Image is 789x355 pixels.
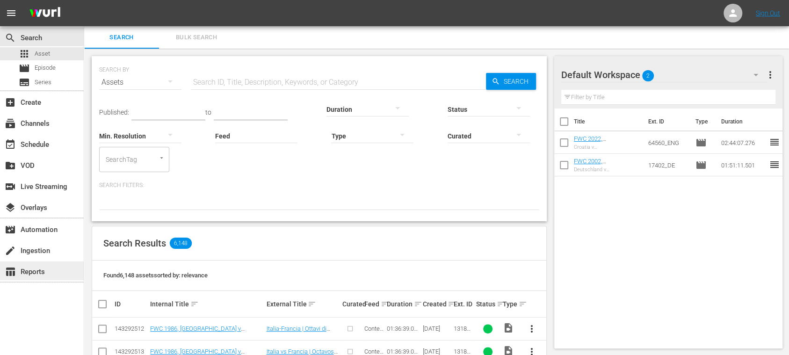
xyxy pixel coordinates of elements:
td: 02:44:07.276 [717,131,768,154]
span: Search [90,32,153,43]
span: Content [364,325,384,339]
a: FWC 2002, [GEOGRAPHIC_DATA] v [GEOGRAPHIC_DATA], Quarter-Finals - FMR (DE) [574,158,641,186]
td: 17402_DE [644,154,692,176]
div: External Title [266,298,339,310]
div: 143292512 [115,325,147,332]
span: sort [381,300,389,308]
span: Create [5,97,16,108]
th: Ext. ID [643,109,689,135]
span: Episode [35,63,56,72]
th: Title [574,109,643,135]
span: more_vert [526,323,537,334]
td: 64560_ENG [644,131,692,154]
span: Live Streaming [5,181,16,192]
span: Schedule [5,139,16,150]
span: 131882_ITA [454,325,471,339]
span: Ingestion [5,245,16,256]
div: Status [476,298,500,310]
span: Asset [35,49,50,58]
span: Bulk Search [165,32,228,43]
span: Series [19,77,30,88]
img: ans4CAIJ8jUAAAAAAAAAAAAAAAAAAAAAAAAgQb4GAAAAAAAAAAAAAAAAAAAAAAAAJMjXAAAAAAAAAAAAAAAAAAAAAAAAgAT5G... [22,2,67,24]
div: ID [115,300,147,308]
span: Found 6,148 assets sorted by: relevance [103,272,208,279]
span: Overlays [5,202,16,213]
div: 01:36:39.080 [387,325,420,332]
span: to [205,109,211,116]
div: Curated [342,300,362,308]
span: Series [35,78,51,87]
button: more_vert [521,318,543,340]
span: sort [519,300,527,308]
button: Search [486,73,536,90]
div: 01:36:39.080 [387,348,420,355]
a: FWC 1986, [GEOGRAPHIC_DATA] v [GEOGRAPHIC_DATA] (IT) [150,325,245,339]
span: Search Results [103,238,166,249]
div: 143292513 [115,348,147,355]
span: Episode [695,137,706,148]
div: Type [503,298,518,310]
span: more_vert [764,69,775,80]
div: Duration [387,298,420,310]
div: Ext. ID [454,300,473,308]
span: Reports [5,266,16,277]
div: Croatia v [GEOGRAPHIC_DATA] | Quarter-finals | FIFA World Cup Qatar 2022™ | Full Match Replay [574,144,641,150]
div: Created [422,298,451,310]
span: reorder [768,137,780,148]
th: Duration [715,109,771,135]
span: Channels [5,118,16,129]
span: Video [503,322,514,333]
div: Default Workspace [561,62,767,88]
span: Episode [19,63,30,74]
span: menu [6,7,17,19]
button: Open [157,153,166,162]
span: Search [500,73,536,90]
span: Episode [695,159,706,171]
a: Sign Out [756,9,780,17]
p: Search Filters: [99,181,539,189]
th: Type [689,109,715,135]
div: Deutschland v [GEOGRAPHIC_DATA] | Viertelfinale | FIFA Fussball-Weltmeisterschaft Korea/[GEOGRAPH... [574,167,641,173]
span: sort [414,300,422,308]
span: sort [308,300,316,308]
div: Feed [364,298,384,310]
span: Automation [5,224,16,235]
span: Asset [19,48,30,59]
button: more_vert [764,64,775,86]
td: 01:51:11.501 [717,154,768,176]
span: 6,148 [170,238,192,249]
div: [DATE] [422,348,451,355]
span: 2 [642,66,654,86]
div: [DATE] [422,325,451,332]
a: FWC 2022, [GEOGRAPHIC_DATA] v [GEOGRAPHIC_DATA] (EN) (FWC 2022, [GEOGRAPHIC_DATA] v [GEOGRAPHIC_D... [574,135,635,184]
span: Published: [99,109,129,116]
span: VOD [5,160,16,171]
div: Assets [99,69,181,95]
div: Internal Title [150,298,263,310]
span: sort [190,300,199,308]
span: sort [448,300,456,308]
span: Search [5,32,16,43]
span: sort [497,300,505,308]
a: Italia-Francia | Ottavi di finale | Coppa del Mondo FIFA Messico 1986 | Match completo [266,325,337,353]
span: reorder [768,159,780,170]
